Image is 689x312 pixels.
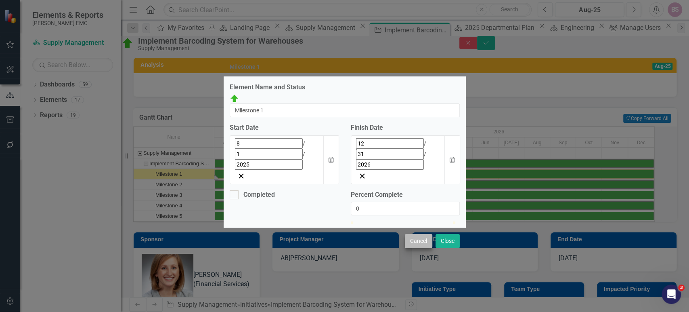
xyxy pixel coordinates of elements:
[243,190,275,200] div: Completed
[405,234,432,248] button: Cancel
[230,64,260,70] div: Milestone 1
[351,123,383,133] div: Finish Date
[662,285,681,304] iframe: Intercom live chat
[424,151,426,157] span: /
[436,234,460,248] button: Close
[230,94,239,103] img: At Target
[303,140,305,147] span: /
[351,190,403,200] label: Percent Complete
[230,103,460,117] input: Name
[303,151,305,157] span: /
[230,123,259,133] div: Start Date
[678,285,685,291] span: 3
[230,83,305,92] label: Element Name and Status
[424,140,426,147] span: /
